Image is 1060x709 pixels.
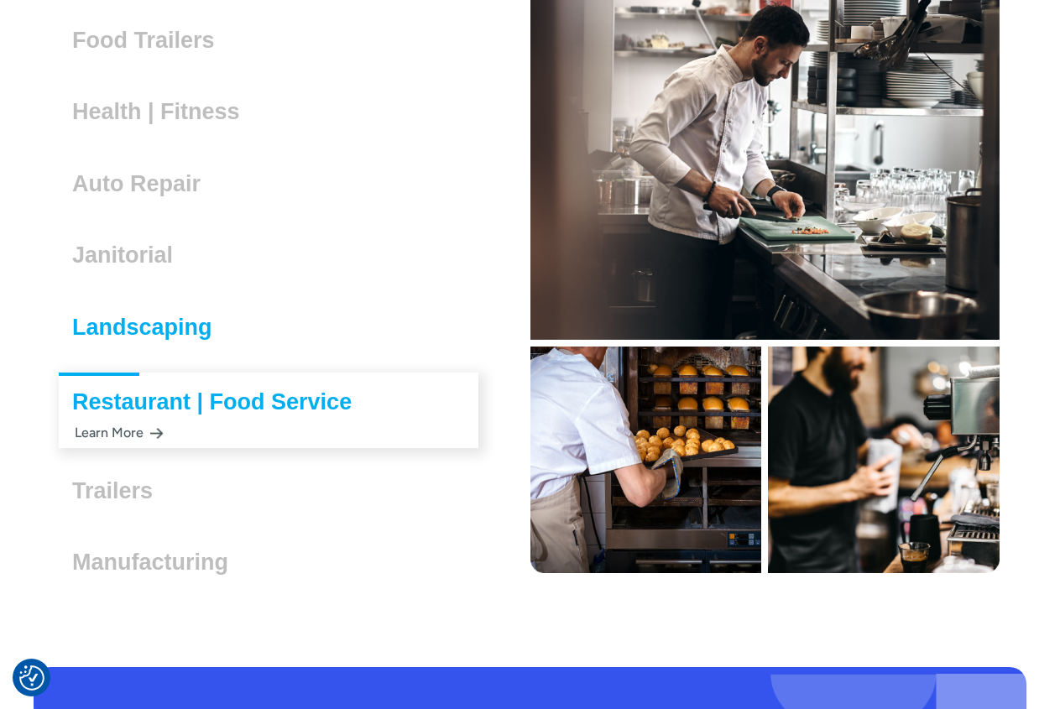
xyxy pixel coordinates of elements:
h3: Trailers [72,478,166,503]
h3: Janitorial [72,242,186,268]
h3: Restaurant | Food Service [72,389,365,414]
h3: Auto Repair [72,171,214,196]
img: Revisit consent button [19,665,44,691]
h3: Health | Fitness [72,99,253,124]
div: Learn More [72,416,164,449]
h3: Landscaping [72,315,226,340]
h3: Food Trailers [72,28,228,53]
button: Consent Preferences [19,665,44,691]
h3: Manufacturing [72,550,242,575]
